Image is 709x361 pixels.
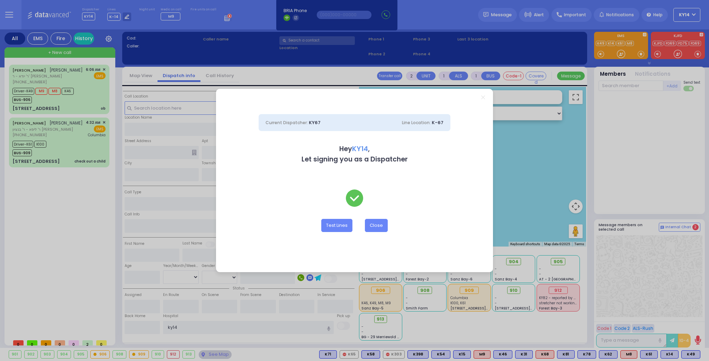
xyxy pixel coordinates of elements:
b: Let signing you as a Dispatcher [302,155,408,164]
span: K-67 [432,119,443,126]
button: Test Lines [321,219,352,232]
a: Close [481,95,485,99]
b: Hey , [339,144,370,154]
img: check-green.svg [346,189,363,207]
span: KY67 [309,119,321,126]
span: Line Location: [402,120,431,126]
span: KY14 [352,144,368,154]
button: Close [365,219,388,232]
span: Current Dispatcher: [266,120,308,126]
